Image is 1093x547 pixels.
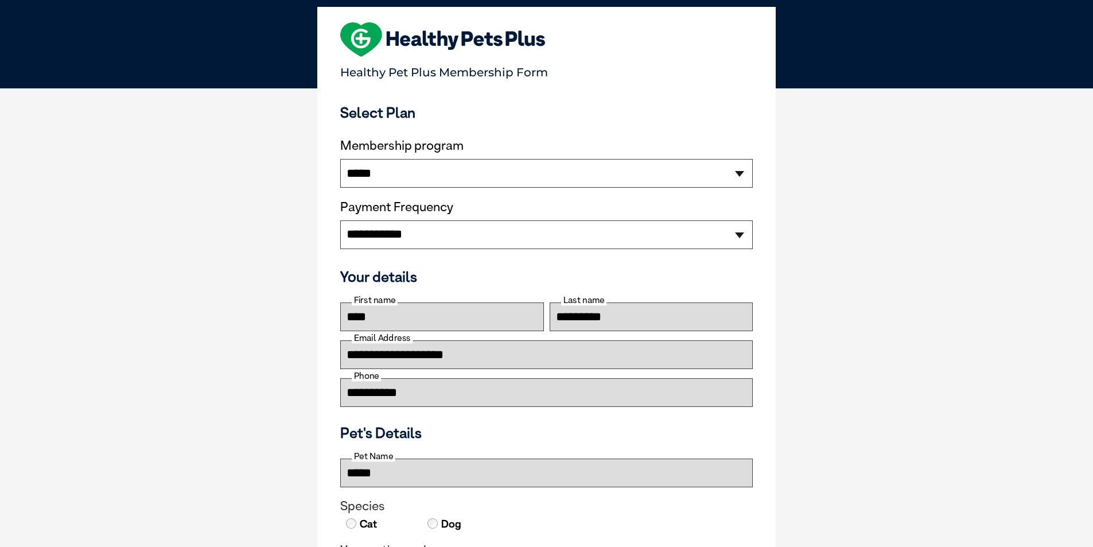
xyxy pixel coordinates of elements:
label: First name [352,295,398,305]
p: Healthy Pet Plus Membership Form [340,60,753,79]
label: Email Address [352,333,413,343]
h3: Pet's Details [336,424,757,441]
label: Payment Frequency [340,200,453,215]
label: Membership program [340,138,753,153]
legend: Species [340,499,753,514]
label: Last name [561,295,606,305]
img: heart-shape-hpp-logo-large.png [340,22,545,57]
label: Phone [352,371,381,381]
h3: Your details [340,268,753,285]
h3: Select Plan [340,104,753,121]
